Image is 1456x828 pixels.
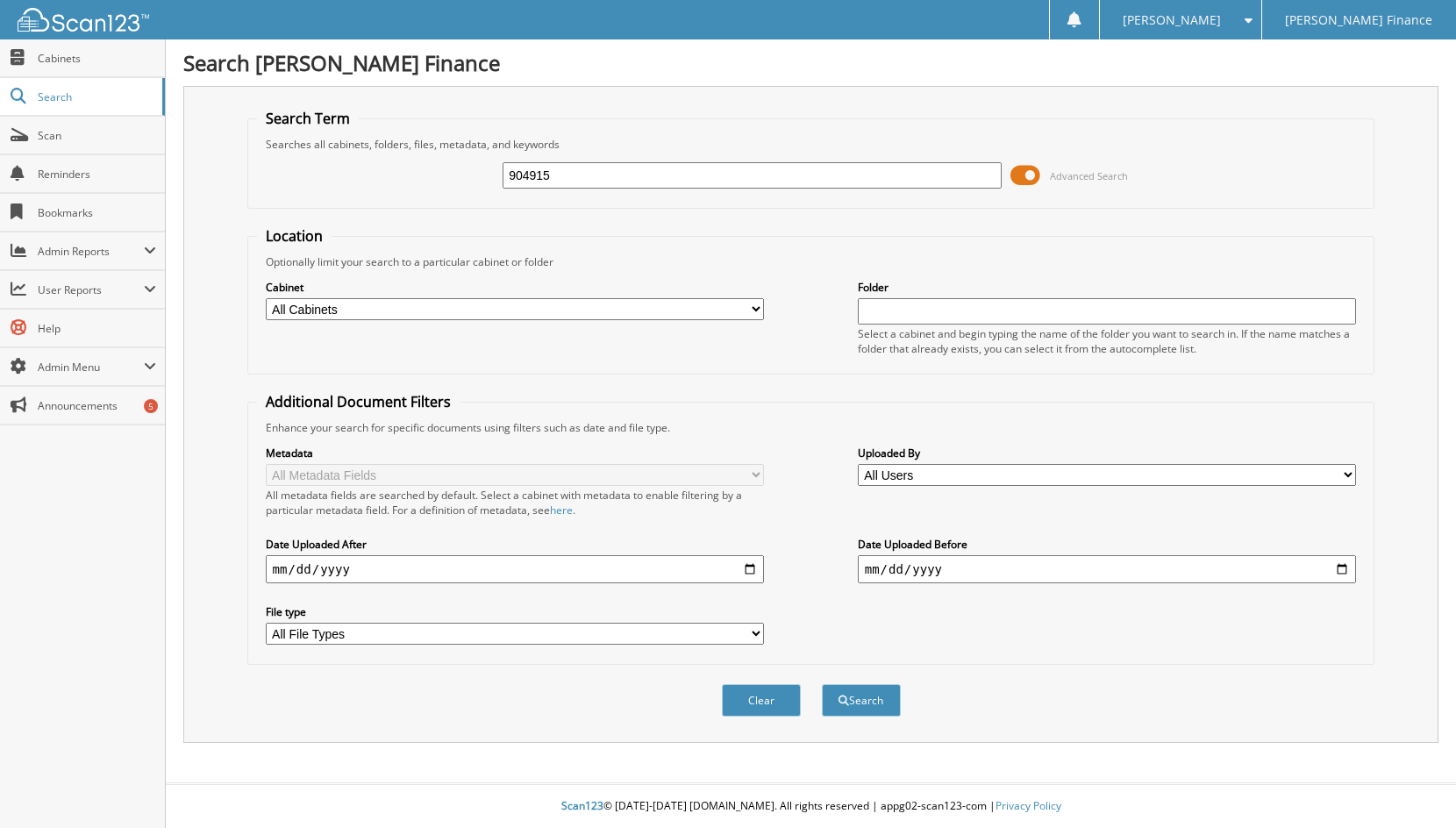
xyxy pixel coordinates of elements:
[266,555,765,583] input: start
[266,604,765,619] label: File type
[858,326,1357,356] div: Select a cabinet and begin typing the name of the folder you want to search in. If the name match...
[257,137,1366,152] div: Searches all cabinets, folders, files, metadata, and keywords
[38,360,144,375] span: Admin Menu
[38,89,153,104] span: Search
[183,48,1438,77] h1: Search [PERSON_NAME] Finance
[266,537,765,552] label: Date Uploaded After
[858,555,1357,583] input: end
[166,785,1456,828] div: © [DATE]-[DATE] [DOMAIN_NAME]. All rights reserved | appg02-scan123-com |
[1285,15,1432,25] span: [PERSON_NAME] Finance
[38,244,144,259] span: Admin Reports
[144,399,158,413] div: 5
[722,684,801,717] button: Clear
[858,280,1357,295] label: Folder
[266,446,765,460] label: Metadata
[858,446,1357,460] label: Uploaded By
[257,109,359,128] legend: Search Term
[38,398,156,413] span: Announcements
[822,684,901,717] button: Search
[550,503,573,517] a: here
[38,205,156,220] span: Bookmarks
[38,167,156,182] span: Reminders
[257,420,1366,435] div: Enhance your search for specific documents using filters such as date and file type.
[266,280,765,295] label: Cabinet
[996,798,1061,813] a: Privacy Policy
[38,51,156,66] span: Cabinets
[266,488,765,517] div: All metadata fields are searched by default. Select a cabinet with metadata to enable filtering b...
[1050,169,1128,182] span: Advanced Search
[38,128,156,143] span: Scan
[1123,15,1221,25] span: [PERSON_NAME]
[38,321,156,336] span: Help
[257,254,1366,269] div: Optionally limit your search to a particular cabinet or folder
[858,537,1357,552] label: Date Uploaded Before
[257,226,332,246] legend: Location
[1368,744,1456,828] iframe: Chat Widget
[38,282,144,297] span: User Reports
[561,798,603,813] span: Scan123
[257,392,460,411] legend: Additional Document Filters
[18,8,149,32] img: scan123-logo-white.svg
